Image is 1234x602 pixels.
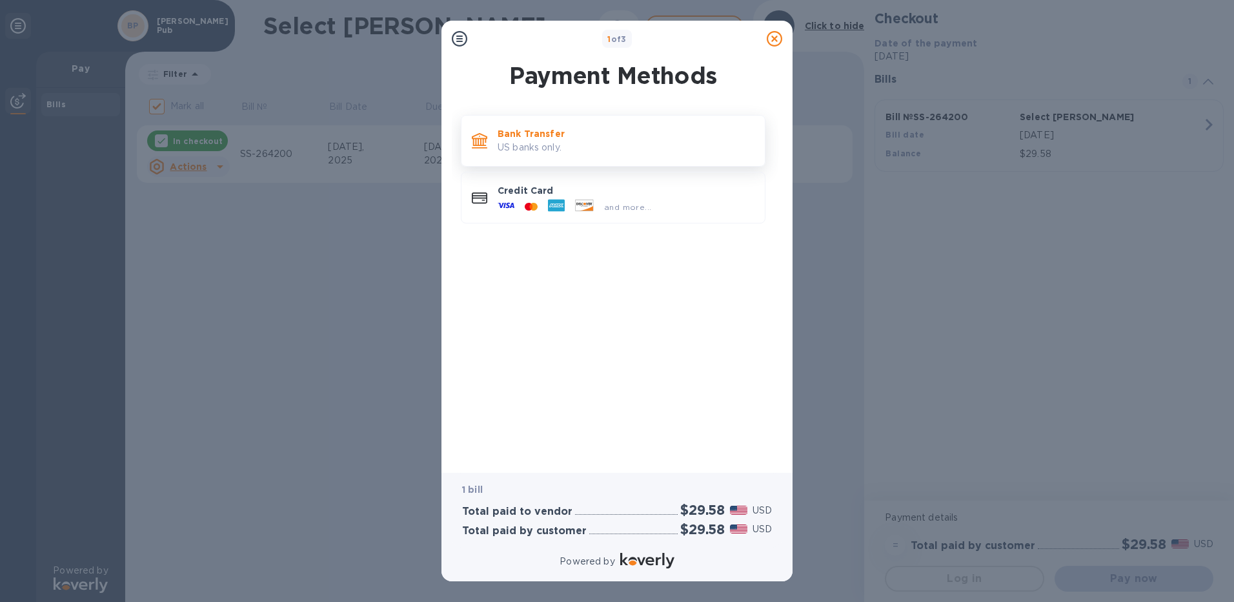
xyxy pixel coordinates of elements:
[604,202,651,212] span: and more...
[680,502,725,518] h2: $29.58
[607,34,627,44] b: of 3
[680,521,725,537] h2: $29.58
[730,524,747,534] img: USD
[462,484,483,495] b: 1 bill
[462,525,587,537] h3: Total paid by customer
[498,141,754,154] p: US banks only.
[498,127,754,140] p: Bank Transfer
[458,62,768,89] h1: Payment Methods
[620,553,674,568] img: Logo
[607,34,611,44] span: 1
[753,504,772,517] p: USD
[498,184,754,197] p: Credit Card
[560,555,614,568] p: Powered by
[462,506,572,518] h3: Total paid to vendor
[730,506,747,515] img: USD
[753,523,772,536] p: USD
